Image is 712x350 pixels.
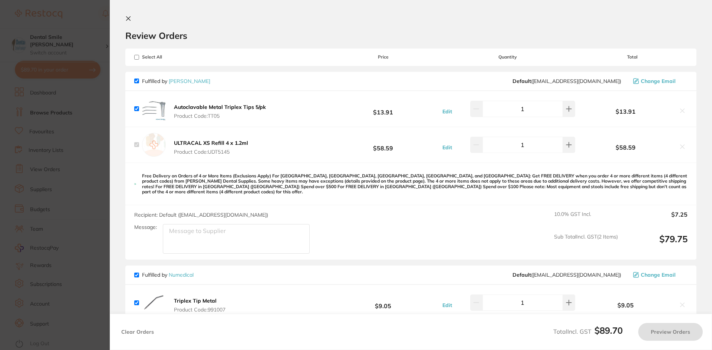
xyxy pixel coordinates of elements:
[134,54,208,60] span: Select All
[641,78,676,84] span: Change Email
[440,144,454,151] button: Edit
[172,104,268,119] button: Autoclavable Metal Triplex Tips 5/pk Product Code:TT05
[142,133,166,157] img: empty.jpg
[328,54,438,60] span: Price
[631,271,688,278] button: Change Email
[169,78,210,84] a: [PERSON_NAME]
[554,211,618,227] span: 10.0 % GST Incl.
[577,144,674,151] b: $58.59
[172,140,250,155] button: ULTRACAL XS Refill 4 x 1.2ml Product Code:UDT5145
[125,30,696,41] h2: Review Orders
[624,234,688,254] output: $79.75
[142,97,166,121] img: YmNpbWsybA
[553,328,623,335] span: Total Incl. GST
[328,102,438,116] b: $13.91
[174,104,266,110] b: Autoclavable Metal Triplex Tips 5/pk
[142,173,688,195] p: Free Delivery on Orders of 4 or More Items (Exclusions Apply) For [GEOGRAPHIC_DATA], [GEOGRAPHIC_...
[512,78,531,84] b: Default
[638,323,703,341] button: Preview Orders
[174,297,217,304] b: Triplex Tip Metal
[594,325,623,336] b: $89.70
[134,211,268,218] span: Recipient: Default ( [EMAIL_ADDRESS][DOMAIN_NAME] )
[440,108,454,115] button: Edit
[142,272,194,278] p: Fulfilled by
[631,78,688,84] button: Change Email
[174,113,266,119] span: Product Code: TT05
[624,211,688,227] output: $7.25
[328,296,438,310] b: $9.05
[328,138,438,151] b: $58.59
[174,149,248,155] span: Product Code: UDT5145
[512,272,621,278] span: orders@numedical.com.au
[439,54,577,60] span: Quantity
[142,291,166,314] img: N240Ync3Zw
[142,78,210,84] p: Fulfilled by
[512,78,621,84] span: save@adamdental.com.au
[577,302,674,309] b: $9.05
[174,307,225,313] span: Product Code: 991007
[174,140,248,146] b: ULTRACAL XS Refill 4 x 1.2ml
[172,297,228,313] button: Triplex Tip Metal Product Code:991007
[169,271,194,278] a: Numedical
[577,108,674,115] b: $13.91
[119,323,156,341] button: Clear Orders
[512,271,531,278] b: Default
[554,234,618,254] span: Sub Total Incl. GST ( 2 Items)
[641,272,676,278] span: Change Email
[134,224,157,230] label: Message:
[577,54,688,60] span: Total
[440,302,454,309] button: Edit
